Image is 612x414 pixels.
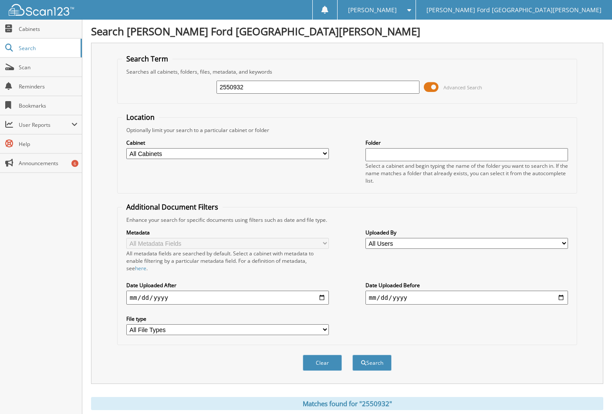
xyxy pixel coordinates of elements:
div: Optionally limit your search to a particular cabinet or folder [122,126,572,134]
span: Bookmarks [19,102,78,109]
div: Select a cabinet and begin typing the name of the folder you want to search in. If the name match... [365,162,568,184]
input: end [365,291,568,305]
a: here [135,265,146,272]
div: Enhance your search for specific documents using filters such as date and file type. [122,216,572,224]
div: Matches found for "2550932" [91,397,603,410]
span: Help [19,140,78,148]
h1: Search [PERSON_NAME] Ford [GEOGRAPHIC_DATA][PERSON_NAME] [91,24,603,38]
span: [PERSON_NAME] [348,7,397,13]
label: Cabinet [126,139,329,146]
img: scan123-logo-white.svg [9,4,74,16]
div: 6 [71,160,78,167]
label: Folder [365,139,568,146]
button: Clear [303,355,342,371]
legend: Location [122,112,159,122]
span: User Reports [19,121,71,129]
legend: Search Term [122,54,172,64]
div: Searches all cabinets, folders, files, metadata, and keywords [122,68,572,75]
span: Announcements [19,159,78,167]
input: start [126,291,329,305]
span: Cabinets [19,25,78,33]
div: All metadata fields are searched by default. Select a cabinet with metadata to enable filtering b... [126,250,329,272]
span: [PERSON_NAME] Ford [GEOGRAPHIC_DATA][PERSON_NAME] [426,7,602,13]
span: Scan [19,64,78,71]
span: Reminders [19,83,78,90]
label: Date Uploaded After [126,282,329,289]
button: Search [352,355,392,371]
label: Date Uploaded Before [365,282,568,289]
legend: Additional Document Filters [122,202,223,212]
label: Uploaded By [365,229,568,236]
label: File type [126,315,329,322]
span: Advanced Search [443,84,482,91]
span: Search [19,44,76,52]
label: Metadata [126,229,329,236]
